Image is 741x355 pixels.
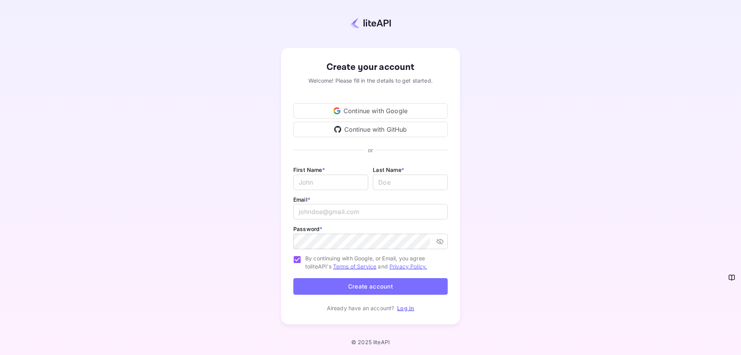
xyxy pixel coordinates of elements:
label: First Name [293,166,325,173]
span: By continuing with Google, or Email, you agree to liteAPI's and [305,254,442,270]
div: Welcome! Please fill in the details to get started. [293,76,448,85]
div: Continue with GitHub [293,122,448,137]
a: Privacy Policy. [389,263,427,270]
a: Log in [397,305,414,311]
a: Terms of Service [333,263,376,270]
p: © 2025 liteAPI [351,339,390,345]
label: Email [293,196,310,203]
img: liteapi [350,17,391,29]
div: Create your account [293,60,448,74]
button: toggle password visibility [433,234,447,248]
label: Password [293,226,322,232]
input: Doe [373,175,448,190]
div: Continue with Google [293,103,448,119]
input: John [293,175,368,190]
p: Already have an account? [327,304,394,312]
label: Last Name [373,166,404,173]
input: johndoe@gmail.com [293,204,448,219]
button: Create account [293,278,448,295]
